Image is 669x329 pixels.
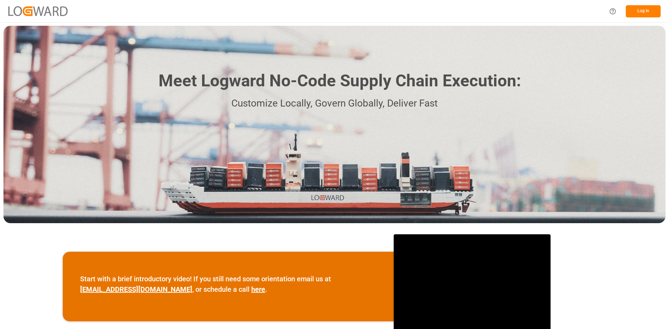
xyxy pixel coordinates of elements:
button: Help Center [605,3,621,19]
h1: Meet Logward No-Code Supply Chain Execution: [159,69,521,93]
p: Customize Locally, Govern Globally, Deliver Fast [148,96,521,111]
img: Logward_new_orange.png [8,6,68,16]
a: [EMAIL_ADDRESS][DOMAIN_NAME] [80,285,192,293]
p: Start with a brief introductory video! If you still need some orientation email us at , or schedu... [80,274,376,295]
a: here [251,285,265,293]
button: Log In [626,5,661,17]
